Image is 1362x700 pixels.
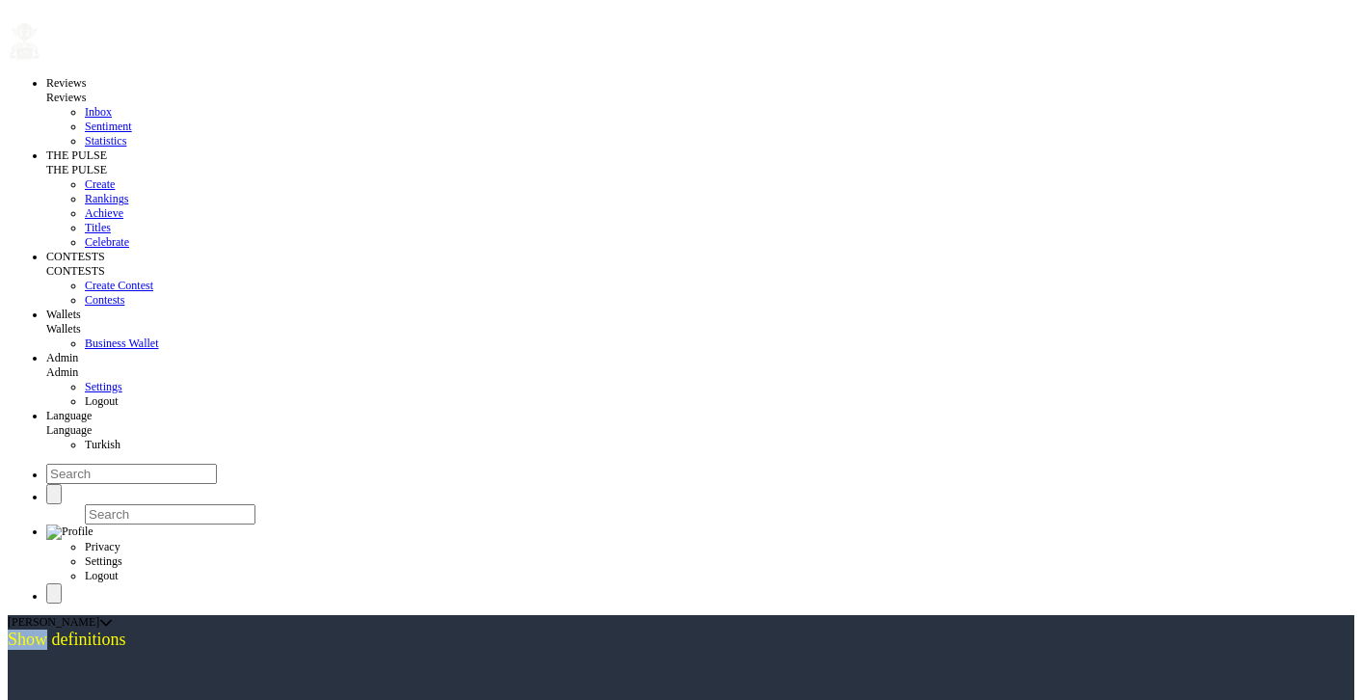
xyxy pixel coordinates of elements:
a: Achieve [85,206,123,220]
input: Search [46,464,217,484]
a: THE PULSE [46,148,107,162]
span: Logout [85,394,119,408]
a: Statistics [85,134,126,148]
a: Admin [46,351,78,364]
div: [PERSON_NAME] [8,615,99,630]
a: Create Contest [85,279,153,292]
input: Search [85,504,255,525]
a: Create [85,177,115,191]
a: Contests [85,293,124,307]
a: Wallets [46,308,81,321]
span: Logout [85,569,119,582]
span: Turkish [85,438,120,451]
span: Language [46,423,92,437]
span: Admin [46,365,78,379]
img: ReviewElf Logo [8,22,41,61]
a: Celebrate [85,235,129,249]
span: Settings [85,554,122,568]
a: Business Wallet [85,337,158,350]
span: Privacy [85,540,120,553]
a: CONTESTS [46,250,105,263]
a: Titles [85,221,111,234]
a: Sentiment [85,120,132,133]
a: Inbox [85,105,112,119]
span: Show definitions [8,630,126,649]
span: Wallets [46,322,81,336]
a: Rankings [85,192,128,205]
img: Profile [46,525,93,540]
span: CONTESTS [46,264,105,278]
span: THE PULSE [46,163,107,176]
span: Reviews [46,91,86,104]
a: Settings [85,380,122,393]
a: Reviews [46,76,86,90]
a: Language [46,409,92,422]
